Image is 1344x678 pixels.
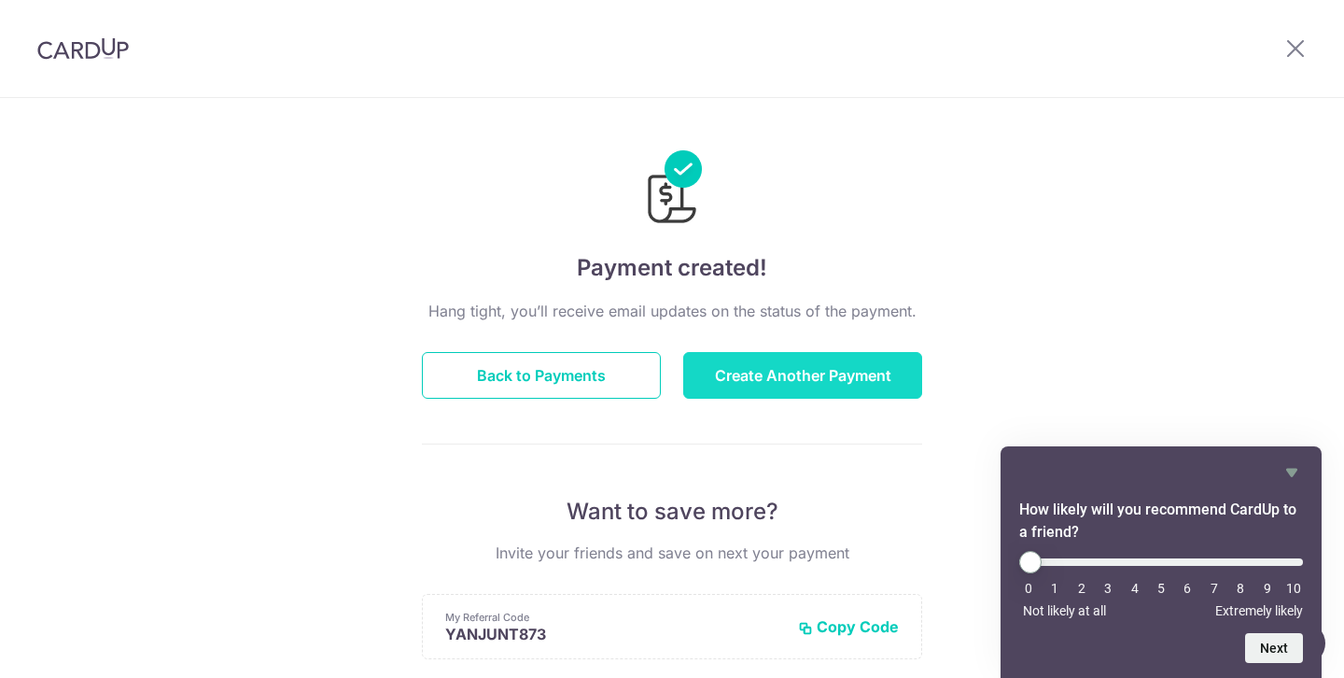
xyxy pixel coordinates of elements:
[1245,633,1303,663] button: Next question
[1215,603,1303,618] span: Extremely likely
[43,13,81,30] span: Help
[1019,581,1038,596] li: 0
[1281,461,1303,484] button: Hide survey
[422,352,661,399] button: Back to Payments
[37,37,129,60] img: CardUp
[1231,581,1250,596] li: 8
[1258,581,1277,596] li: 9
[1205,581,1224,596] li: 7
[422,542,922,564] p: Invite your friends and save on next your payment
[1284,581,1303,596] li: 10
[1019,461,1303,663] div: How likely will you recommend CardUp to a friend? Select an option from 0 to 10, with 0 being Not...
[422,251,922,285] h4: Payment created!
[1126,581,1144,596] li: 4
[1152,581,1170,596] li: 5
[1178,581,1197,596] li: 6
[798,617,899,636] button: Copy Code
[422,497,922,527] p: Want to save more?
[1019,551,1303,618] div: How likely will you recommend CardUp to a friend? Select an option from 0 to 10, with 0 being Not...
[445,610,783,625] p: My Referral Code
[1099,581,1117,596] li: 3
[445,625,783,643] p: YANJUNT873
[422,300,922,322] p: Hang tight, you’ll receive email updates on the status of the payment.
[1019,499,1303,544] h2: How likely will you recommend CardUp to a friend? Select an option from 0 to 10, with 0 being Not...
[1045,581,1064,596] li: 1
[1023,603,1106,618] span: Not likely at all
[642,150,702,229] img: Payments
[1072,581,1091,596] li: 2
[683,352,922,399] button: Create Another Payment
